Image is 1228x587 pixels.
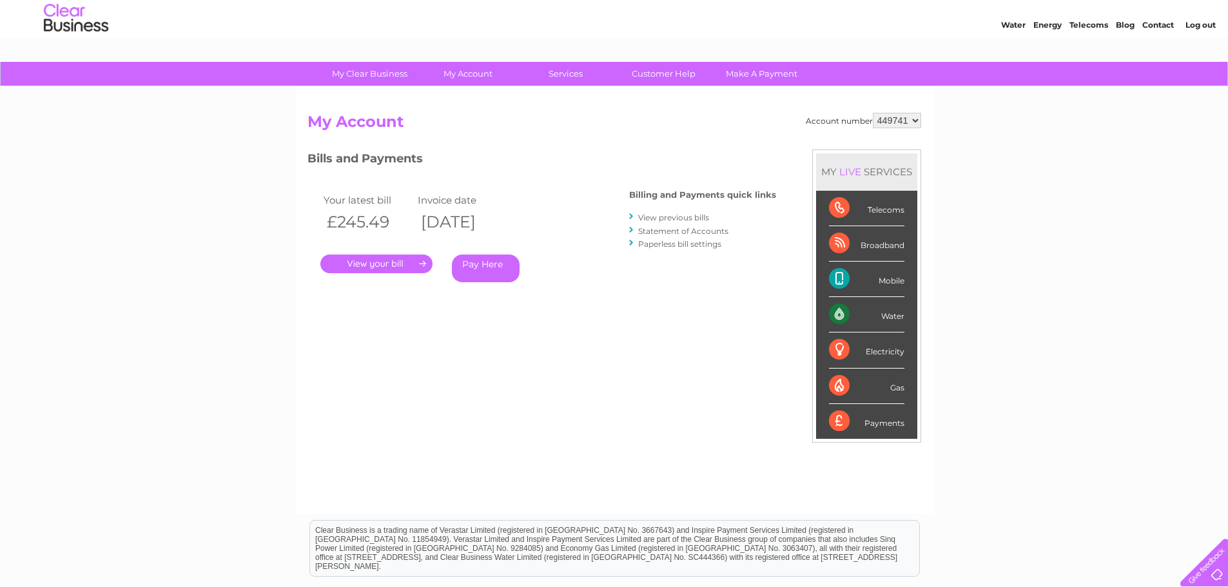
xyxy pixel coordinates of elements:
td: Your latest bill [320,191,414,209]
a: Services [512,62,619,86]
a: Statement of Accounts [638,226,728,236]
div: Water [829,297,904,332]
h3: Bills and Payments [307,149,776,172]
a: Water [1001,55,1026,64]
h4: Billing and Payments quick links [629,190,776,200]
div: Broadband [829,226,904,262]
a: Paperless bill settings [638,239,721,249]
th: [DATE] [414,209,509,235]
a: Telecoms [1069,55,1108,64]
a: Log out [1185,55,1216,64]
a: . [320,255,433,273]
td: Invoice date [414,191,509,209]
div: Payments [829,404,904,439]
h2: My Account [307,113,921,137]
img: logo.png [43,34,109,73]
th: £245.49 [320,209,414,235]
a: My Clear Business [317,62,423,86]
a: Make A Payment [708,62,815,86]
div: Account number [806,113,921,128]
a: Customer Help [610,62,717,86]
a: View previous bills [638,213,709,222]
div: Gas [829,369,904,404]
div: MY SERVICES [816,153,917,190]
a: 0333 014 3131 [985,6,1074,23]
div: Clear Business is a trading name of Verastar Limited (registered in [GEOGRAPHIC_DATA] No. 3667643... [310,7,919,63]
div: Mobile [829,262,904,297]
div: LIVE [837,166,864,178]
div: Telecoms [829,191,904,226]
a: Pay Here [452,255,520,282]
a: Energy [1033,55,1062,64]
div: Electricity [829,332,904,368]
a: Contact [1142,55,1174,64]
a: Blog [1116,55,1135,64]
a: My Account [414,62,521,86]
